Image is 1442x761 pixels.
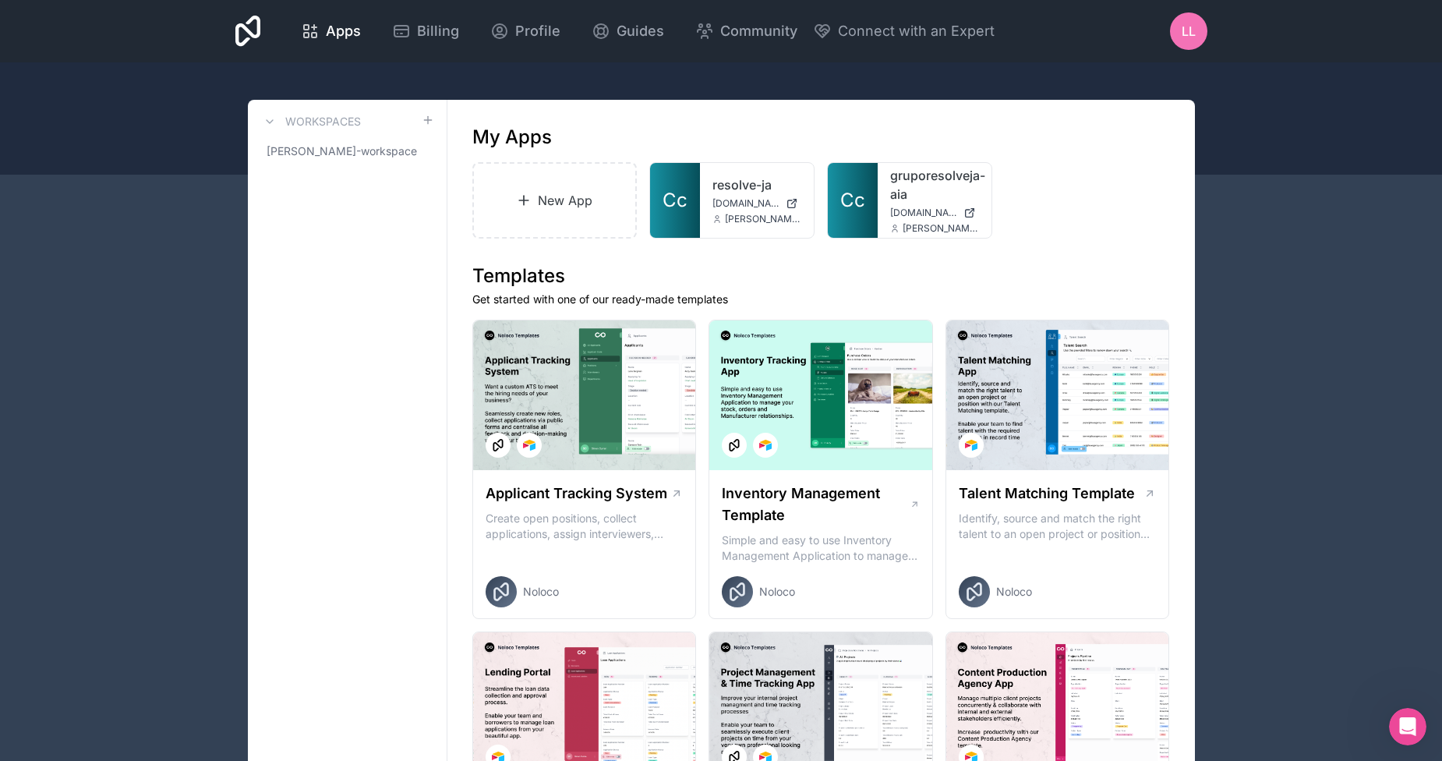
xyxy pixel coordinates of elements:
span: Cc [663,188,687,213]
img: Airtable Logo [759,439,772,451]
img: Airtable Logo [965,439,977,451]
button: Gif picker [49,511,62,523]
span: [PERSON_NAME]-workspace [267,143,417,159]
textarea: Ask a question… [13,478,299,504]
a: Apps [288,14,373,48]
a: Workspaces [260,112,361,131]
span: LL [1182,22,1196,41]
span: [PERSON_NAME][EMAIL_ADDRESS][PERSON_NAME][DOMAIN_NAME] [725,213,801,225]
span: [DOMAIN_NAME] [712,197,779,210]
h1: Inventory Management Template [722,483,909,526]
h1: Help Bot [76,8,129,19]
a: Billing [380,14,472,48]
a: Guides [579,14,677,48]
p: Get started with one of our ready-made templates [472,292,1170,307]
h1: Templates [472,264,1170,288]
div: Close [274,6,302,34]
a: [DOMAIN_NAME] [712,197,801,210]
span: Noloco [523,584,559,600]
span: Noloco [996,584,1032,600]
span: Connect with an Expert [838,20,995,42]
a: Cc [650,163,700,238]
a: Community [683,14,810,48]
span: Apps [326,20,361,42]
span: [PERSON_NAME][EMAIL_ADDRESS][PERSON_NAME][DOMAIN_NAME] [903,222,979,235]
a: Profile [478,14,573,48]
iframe: Intercom live chat [1389,708,1426,745]
a: gruporesolveja-aia [890,166,979,204]
h3: Workspaces [285,114,361,129]
a: resolve-ja [712,175,801,194]
img: Airtable Logo [523,439,535,451]
a: [PERSON_NAME]-workspace [260,137,434,165]
span: Community [720,20,797,42]
span: Billing [417,20,459,42]
p: Simple and easy to use Inventory Management Application to manage your stock, orders and Manufact... [722,533,920,564]
span: Guides [617,20,664,42]
p: Identify, source and match the right talent to an open project or position with our Talent Matchi... [959,511,1157,542]
span: Profile [515,20,560,42]
p: Create open positions, collect applications, assign interviewers, centralise candidate feedback a... [486,511,684,542]
button: Connect with an Expert [813,20,995,42]
h1: Talent Matching Template [959,483,1135,504]
span: [DOMAIN_NAME] [890,207,957,219]
h1: Applicant Tracking System [486,483,667,504]
img: Profile image for Help Bot [44,9,69,34]
button: go back [10,6,40,36]
button: Upload attachment [74,511,87,523]
span: Cc [840,188,865,213]
a: Cc [828,163,878,238]
a: New App [472,162,638,239]
h1: My Apps [472,125,552,150]
a: [DOMAIN_NAME] [890,207,979,219]
button: Emoji picker [24,511,37,523]
button: Send a message… [267,504,292,529]
span: Noloco [759,584,795,600]
button: Home [244,6,274,36]
p: The team can also help [76,19,194,35]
